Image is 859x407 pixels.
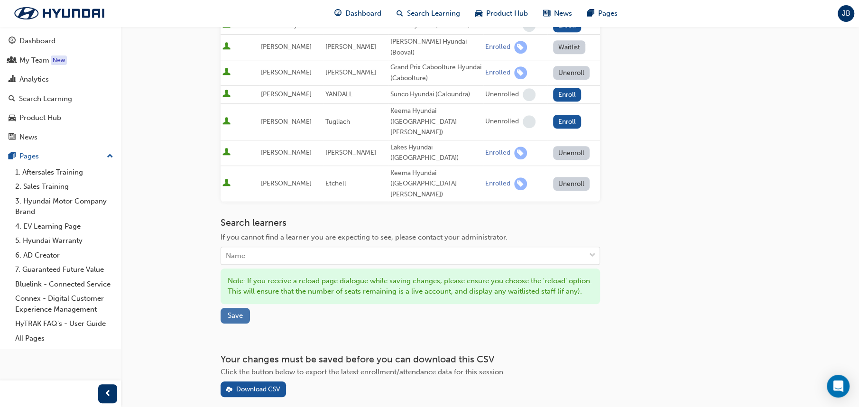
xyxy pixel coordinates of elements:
a: 4. EV Learning Page [11,219,117,234]
span: search-icon [9,95,15,103]
button: Waitlist [553,40,586,54]
a: news-iconNews [536,4,580,23]
div: Keema Hyundai ([GEOGRAPHIC_DATA][PERSON_NAME]) [390,106,481,138]
span: learningRecordVerb_NONE-icon [523,88,536,101]
div: Note: If you receive a reload page dialogue while saving changes, please ensure you choose the 'r... [221,268,600,304]
div: Grand Prix Caboolture Hyundai (Caboolture) [390,62,481,83]
h3: Search learners [221,217,600,228]
button: Unenroll [553,146,590,160]
button: Unenroll [553,177,590,191]
span: [PERSON_NAME] [261,179,312,187]
div: Search Learning [19,93,72,104]
span: up-icon [107,150,113,163]
a: HyTRAK FAQ's - User Guide [11,316,117,331]
a: My Team [4,52,117,69]
div: Name [226,250,245,261]
button: JB [838,5,854,22]
div: Enrolled [485,68,510,77]
span: news-icon [543,8,550,19]
span: learningRecordVerb_ENROLL-icon [514,147,527,159]
div: Keema Hyundai ([GEOGRAPHIC_DATA][PERSON_NAME]) [390,168,481,200]
div: News [19,132,37,143]
span: guage-icon [334,8,342,19]
span: Save [228,311,243,320]
span: learningRecordVerb_ENROLL-icon [514,41,527,54]
div: My Team [19,55,49,66]
div: Download CSV [236,385,280,393]
span: User is active [222,68,231,77]
a: guage-iconDashboard [327,4,389,23]
span: [PERSON_NAME] [325,43,376,51]
a: 5. Hyundai Warranty [11,233,117,248]
span: search-icon [397,8,403,19]
div: Unenrolled [485,117,519,126]
span: news-icon [9,133,16,142]
a: Dashboard [4,32,117,50]
div: Unenrolled [485,90,519,99]
button: Enroll [553,115,582,129]
span: download-icon [226,386,232,394]
span: learningRecordVerb_ENROLL-icon [514,66,527,79]
a: Bluelink - Connected Service [11,277,117,292]
div: Open Intercom Messenger [827,375,850,398]
span: car-icon [475,8,482,19]
a: Product Hub [4,109,117,127]
button: Pages [4,148,117,165]
span: User is active [222,117,231,127]
span: News [554,8,572,19]
span: User is active [222,42,231,52]
span: [PERSON_NAME] [325,68,376,76]
span: learningRecordVerb_ENROLL-icon [514,177,527,190]
button: Download CSV [221,381,286,397]
div: Analytics [19,74,49,85]
a: pages-iconPages [580,4,625,23]
span: [PERSON_NAME] [261,68,312,76]
a: 2. Sales Training [11,179,117,194]
div: Tooltip anchor [51,55,67,65]
span: Click the button below to export the latest enrollment/attendance data for this session [221,368,503,376]
span: Tugliach [325,118,350,126]
a: car-iconProduct Hub [468,4,536,23]
a: 1. Aftersales Training [11,165,117,180]
a: 6. AD Creator [11,248,117,263]
span: [PERSON_NAME] [325,148,376,157]
button: Save [221,308,250,324]
div: [PERSON_NAME] Hyundai (Booval) [390,37,481,58]
a: search-iconSearch Learning [389,4,468,23]
span: Dashboard [345,8,381,19]
button: Enroll [553,88,582,102]
span: prev-icon [104,388,111,400]
div: Sunco Hyundai (Caloundra) [390,89,481,100]
div: Enrolled [485,43,510,52]
button: Unenroll [553,66,590,80]
span: User is active [222,90,231,99]
span: If you cannot find a learner you are expecting to see, please contact your administrator. [221,233,508,241]
a: 7. Guaranteed Future Value [11,262,117,277]
a: Search Learning [4,90,117,108]
span: car-icon [9,114,16,122]
span: Etchell [325,179,346,187]
a: All Pages [11,331,117,346]
span: [PERSON_NAME] [261,90,312,98]
span: Product Hub [486,8,528,19]
span: pages-icon [587,8,594,19]
div: Product Hub [19,112,61,123]
span: pages-icon [9,152,16,161]
img: Trak [5,3,114,23]
span: people-icon [9,56,16,65]
button: DashboardMy TeamAnalyticsSearch LearningProduct HubNews [4,30,117,148]
div: Enrolled [485,179,510,188]
h3: Your changes must be saved before you can download this CSV [221,354,600,365]
span: JB [842,8,850,19]
span: [PERSON_NAME] [261,148,312,157]
span: User is active [222,148,231,157]
a: Connex - Digital Customer Experience Management [11,291,117,316]
span: Pages [598,8,618,19]
span: learningRecordVerb_NONE-icon [523,115,536,128]
div: Pages [19,151,39,162]
span: guage-icon [9,37,16,46]
a: 3. Hyundai Motor Company Brand [11,194,117,219]
div: Enrolled [485,148,510,157]
span: [PERSON_NAME] [261,118,312,126]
